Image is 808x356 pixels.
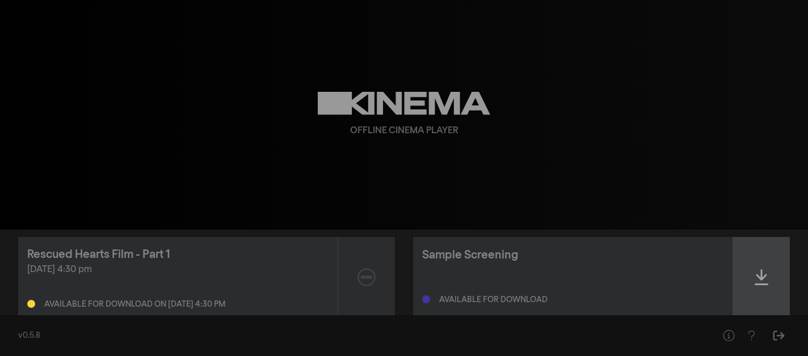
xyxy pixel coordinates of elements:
button: Help [717,324,740,347]
div: Sample Screening [422,247,518,264]
div: Available for download [439,296,548,304]
div: Available for download on [DATE] 4:30 pm [44,300,225,308]
div: Rescued Hearts Film - Part 1 [27,246,170,263]
button: Help [740,324,763,347]
div: Offline Cinema Player [350,124,458,138]
div: v0.5.8 [18,330,695,342]
div: [DATE] 4:30 pm [27,263,329,277]
button: Sign Out [767,324,790,347]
